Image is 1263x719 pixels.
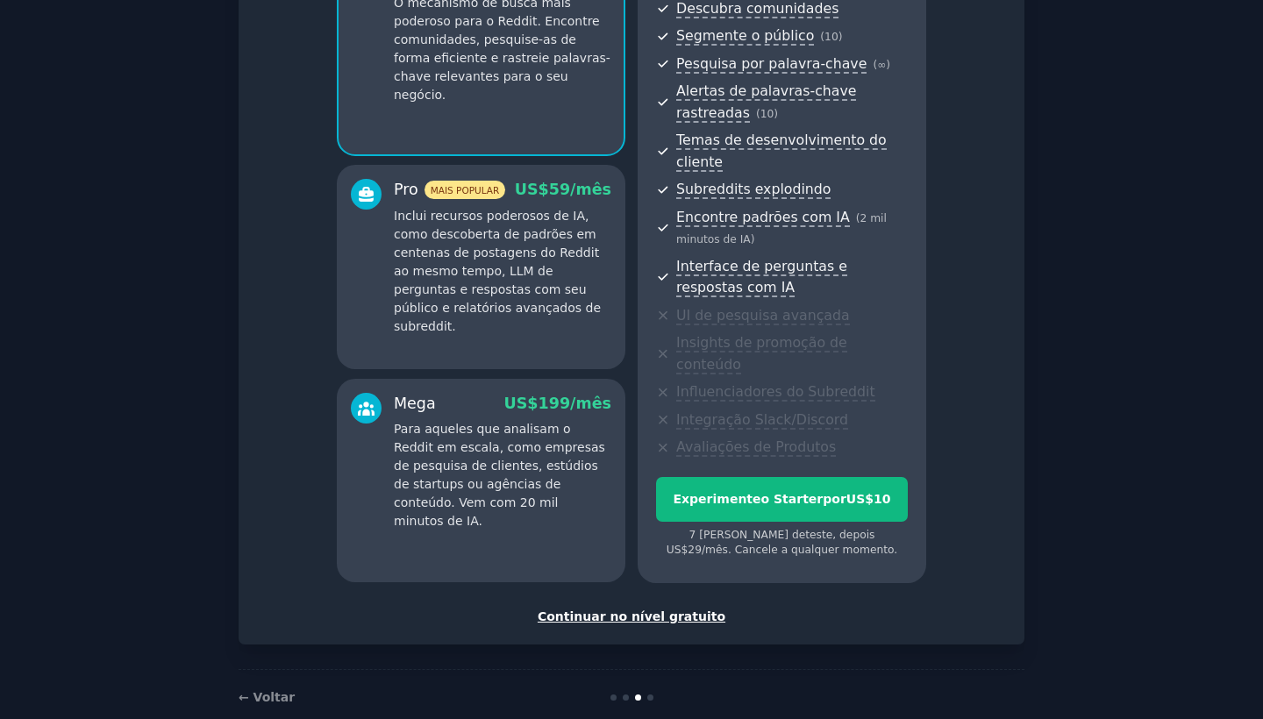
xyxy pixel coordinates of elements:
[676,307,850,325] span: UI de pesquisa avançada
[394,179,505,201] div: Pro
[425,181,506,199] span: MAIS POPULAR
[657,490,907,509] div: Experimente o Starter por US$10
[504,395,611,412] span: US$ 199 /mês
[756,108,778,120] span: (10)
[676,212,887,246] span: (2 mil minutos de IA )
[394,420,611,530] p: Para aqueles que analisam o Reddit em escala, como empresas de pesquisa de clientes, estúdios de ...
[676,27,814,46] span: Segmente o público
[257,608,1006,626] div: Continuar no nível gratuito
[676,181,831,199] span: Subreddits explodindo
[676,334,847,374] span: Insights de promoção de conteúdo
[656,477,908,522] button: Experimenteo StarterporUS$10
[676,132,887,172] span: Temas de desenvolvimento do cliente
[239,690,295,704] a: ← Voltar
[676,209,850,227] span: Encontre padrões com IA
[515,181,611,198] span: US$ 59 /mês
[394,207,611,336] p: Inclui recursos poderosos de IA, como descoberta de padrões em centenas de postagens do Reddit ao...
[676,55,867,74] span: Pesquisa por palavra-chave
[676,82,856,123] span: Alertas de palavras-chave rastreadas
[820,31,842,43] span: (10)
[676,438,836,457] span: Avaliações de Produtos
[873,59,890,71] span: (∞ )
[676,383,875,402] span: Influenciadores do Subreddit
[676,258,847,298] span: Interface de perguntas e respostas com IA
[394,393,436,415] div: Mega
[656,528,908,559] div: 7 [PERSON_NAME] de teste, depois US$29/ mês . Cancele a qualquer momento.
[676,411,848,430] span: Integração Slack/Discord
